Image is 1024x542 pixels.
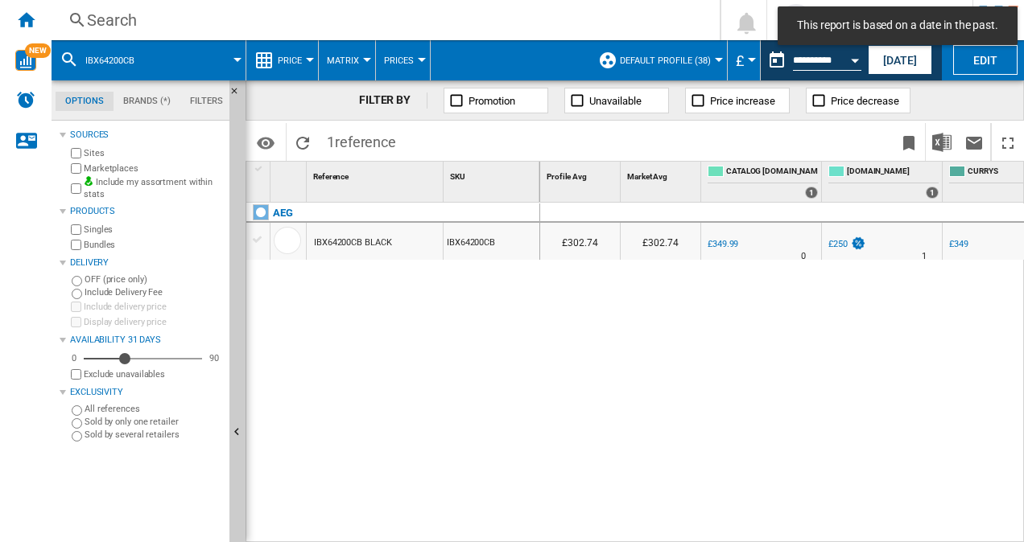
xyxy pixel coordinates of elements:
button: Unavailable [564,88,669,113]
div: £302.74 [621,223,700,260]
button: £ [736,40,752,80]
span: Reference [313,172,349,181]
input: Display delivery price [71,369,81,380]
span: Prices [384,55,414,66]
div: 1 offers sold by CATALOG ELECTROLUX.UK [805,187,818,199]
button: Default profile (38) [620,40,719,80]
label: Sold by several retailers [85,429,223,441]
button: Edit [953,45,1018,75]
div: £349.99 [708,239,738,249]
span: [DOMAIN_NAME] [847,166,939,179]
div: Search [87,9,678,31]
span: Promotion [469,95,515,107]
md-tab-item: Options [56,92,114,111]
md-tab-item: Filters [180,92,233,111]
button: Promotion [444,88,548,113]
div: IBX64200CB [60,40,237,80]
label: Singles [84,224,223,236]
div: £250 [826,236,866,253]
span: Price decrease [831,95,899,107]
div: £250 [828,239,848,249]
div: £349 [947,236,968,253]
input: Sold by several retailers [72,431,82,441]
button: Price decrease [806,88,910,113]
input: OFF (price only) [72,276,82,286]
span: £ [736,52,744,69]
label: Bundles [84,239,223,251]
input: Bundles [71,240,81,250]
button: Download in Excel [926,123,958,161]
input: Include Delivery Fee [72,289,82,299]
span: NEW [25,43,51,58]
div: £349 [949,239,968,249]
div: Delivery [70,257,223,269]
span: This report is based on a date in the past. [792,18,1003,34]
div: 0 [68,352,81,364]
div: Sort None [310,162,443,187]
label: OFF (price only) [85,273,223,285]
button: Open calendar [840,43,869,72]
div: Profile Avg Sort None [543,162,620,187]
span: Price increase [710,95,775,107]
input: Singles [71,224,81,235]
img: mysite-bg-18x18.png [84,176,93,186]
img: alerts-logo.svg [16,90,35,109]
div: 1 offers sold by AO.COM [926,187,939,199]
div: £302.74 [540,223,620,260]
label: Marketplaces [84,162,223,175]
div: Sort None [274,162,306,187]
div: Products [70,205,223,218]
input: Marketplaces [71,163,81,174]
label: All references [85,403,223,415]
span: Matrix [327,55,359,66]
label: Include delivery price [84,301,223,313]
span: Default profile (38) [620,55,711,66]
label: Sites [84,147,223,159]
label: Sold by only one retailer [85,416,223,428]
div: Sources [70,129,223,142]
button: IBX64200CB [85,40,151,80]
button: Hide [229,80,249,109]
button: md-calendar [761,44,793,76]
md-tab-item: Brands (*) [114,92,180,111]
span: Price [278,55,302,66]
span: Profile Avg [547,172,587,181]
span: IBX64200CB [85,55,134,66]
div: [DOMAIN_NAME] 1 offers sold by AO.COM [825,162,942,202]
div: SKU Sort None [447,162,539,187]
input: All references [72,405,82,416]
button: Reload [287,123,319,161]
label: Include my assortment within stats [84,176,223,201]
span: 1 [319,123,404,157]
label: Include Delivery Fee [85,286,223,298]
button: Prices [384,40,422,80]
div: Sort None [543,162,620,187]
span: CATALOG [DOMAIN_NAME] [726,166,818,179]
button: [DATE] [868,45,932,75]
div: This report is based on a date in the past. [761,40,865,80]
img: excel-24x24.png [932,133,952,152]
button: Price increase [685,88,790,113]
input: Sold by only one retailer [72,418,82,429]
input: Sites [71,148,81,158]
div: Sort None [447,162,539,187]
button: Options [250,128,282,157]
img: promotionV3.png [850,236,866,250]
button: Send this report by email [958,123,990,161]
button: Matrix [327,40,367,80]
span: Market Avg [627,172,667,181]
input: Include delivery price [71,302,81,312]
div: Delivery Time : 1 day [922,248,927,265]
md-slider: Availability [84,351,202,367]
label: Display delivery price [84,316,223,328]
div: £349.99 [705,236,738,253]
label: Exclude unavailables [84,368,223,380]
div: Price [254,40,310,80]
input: Include my assortment within stats [71,179,81,199]
div: Default profile (38) [598,40,719,80]
span: reference [335,133,396,150]
div: Sort None [624,162,700,187]
span: SKU [450,172,465,181]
